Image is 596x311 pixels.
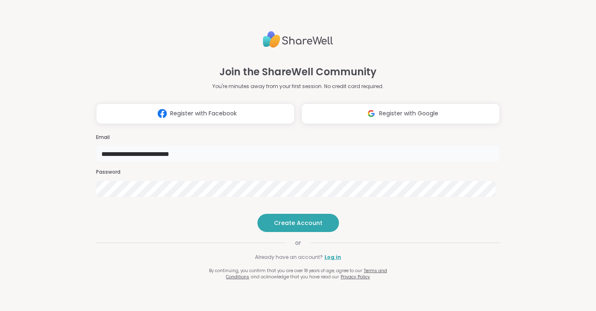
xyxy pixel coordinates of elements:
[209,268,362,274] span: By continuing, you confirm that you are over 18 years of age, agree to our
[363,106,379,121] img: ShareWell Logomark
[379,109,438,118] span: Register with Google
[285,239,311,247] span: or
[212,83,384,90] p: You're minutes away from your first session. No credit card required.
[96,169,500,176] h3: Password
[96,134,500,141] h3: Email
[170,109,237,118] span: Register with Facebook
[263,28,333,51] img: ShareWell Logo
[324,254,341,261] a: Log in
[96,103,295,124] button: Register with Facebook
[301,103,500,124] button: Register with Google
[341,274,370,280] a: Privacy Policy
[154,106,170,121] img: ShareWell Logomark
[257,214,339,232] button: Create Account
[274,219,322,227] span: Create Account
[255,254,323,261] span: Already have an account?
[251,274,339,280] span: and acknowledge that you have read our
[226,268,387,280] a: Terms and Conditions
[219,65,377,79] h1: Join the ShareWell Community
